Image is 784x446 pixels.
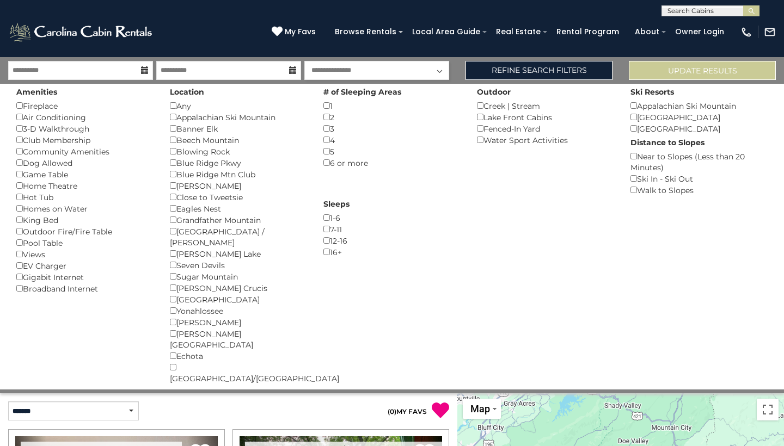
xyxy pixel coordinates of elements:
img: mail-regular-white.png [764,26,776,38]
a: About [629,23,665,40]
div: Ski In - Ski Out [630,173,768,184]
div: [GEOGRAPHIC_DATA] [630,112,768,123]
div: Seven Devils [170,259,307,271]
div: [GEOGRAPHIC_DATA] / [PERSON_NAME] [170,226,307,248]
div: Appalachian Ski Mountain [630,100,768,112]
div: 3-D Walkthrough [16,123,154,134]
div: King Bed [16,214,154,226]
img: White-1-2.png [8,21,155,43]
div: 1-6 [323,212,461,224]
div: Near to Slopes (Less than 20 Minutes) [630,151,768,173]
div: Sugar Mountain [170,271,307,282]
label: Outdoor [477,86,511,97]
div: Gigabit Internet [16,271,154,283]
div: 4 [323,134,461,146]
button: Change map style [463,399,501,419]
div: Echota [170,350,307,362]
div: 2 [323,112,461,123]
a: My Favs [272,26,318,38]
div: Outdoor Fire/Fire Table [16,226,154,237]
div: EV Charger [16,260,154,271]
div: [PERSON_NAME][GEOGRAPHIC_DATA] [170,328,307,350]
a: Browse Rentals [329,23,402,40]
div: 5 [323,146,461,157]
div: 12-16 [323,235,461,246]
div: Close to Tweetsie [170,191,307,203]
div: Blue Ridge Mtn Club [170,169,307,180]
span: ( ) [388,407,396,416]
div: Walk to Slopes [630,184,768,196]
div: Yonahlossee [170,305,307,317]
div: 7-11 [323,224,461,235]
div: Beech Mountain [170,134,307,146]
button: Toggle fullscreen view [757,399,779,420]
span: 0 [390,407,394,416]
div: Appalachian Ski Mountain [170,112,307,123]
div: [PERSON_NAME] Crucis [170,282,307,294]
a: Real Estate [491,23,546,40]
div: Game Table [16,169,154,180]
div: Water Sport Activities [477,134,614,146]
a: Local Area Guide [407,23,486,40]
a: Owner Login [670,23,730,40]
div: Air Conditioning [16,112,154,123]
div: 3 [323,123,461,134]
div: Blowing Rock [170,146,307,157]
div: 16+ [323,246,461,258]
span: Map [470,403,490,414]
label: # of Sleeping Areas [323,86,401,97]
div: [GEOGRAPHIC_DATA] [170,294,307,305]
div: Community Amenities [16,146,154,157]
div: Fireplace [16,100,154,112]
div: 1 [323,100,461,112]
div: [PERSON_NAME] [170,180,307,191]
div: Dog Allowed [16,157,154,169]
button: Update Results [629,61,776,80]
label: Location [170,86,204,97]
div: Grandfather Mountain [170,214,307,226]
div: [GEOGRAPHIC_DATA] [630,123,768,134]
span: My Favs [285,26,316,38]
div: [PERSON_NAME] [170,317,307,328]
label: Ski Resorts [630,86,674,97]
div: Pool Table [16,237,154,249]
label: Distance to Slopes [630,137,705,148]
div: Any [170,100,307,112]
a: Refine Search Filters [465,61,612,80]
label: Amenities [16,86,57,97]
div: [PERSON_NAME] Lake [170,248,307,259]
div: Banner Elk [170,123,307,134]
div: 6 or more [323,157,461,169]
div: [GEOGRAPHIC_DATA]/[GEOGRAPHIC_DATA] [170,362,307,384]
div: Homes on Water [16,203,154,214]
label: Sleeps [323,199,350,209]
img: phone-regular-white.png [740,26,752,38]
div: Home Theatre [16,180,154,191]
div: Fenced-In Yard [477,123,614,134]
div: Views [16,249,154,260]
a: (0)MY FAVS [388,407,427,416]
div: Hot Tub [16,191,154,203]
div: Club Membership [16,134,154,146]
div: Blue Ridge Pkwy [170,157,307,169]
div: Lake Front Cabins [477,112,614,123]
a: Rental Program [551,23,624,40]
div: Broadband Internet [16,283,154,294]
div: Creek | Stream [477,100,614,112]
div: Eagles Nest [170,203,307,214]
